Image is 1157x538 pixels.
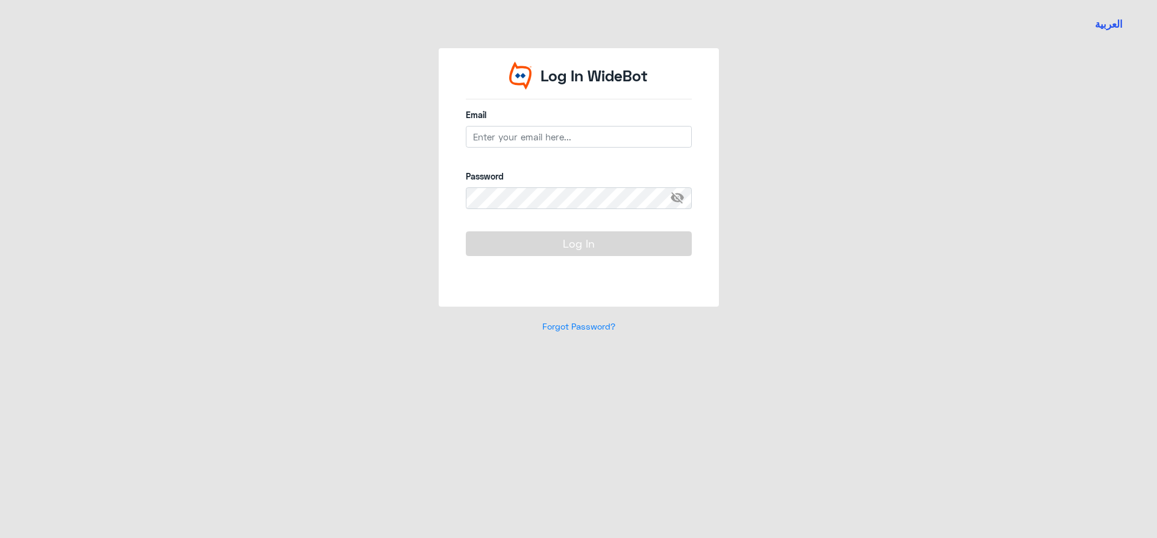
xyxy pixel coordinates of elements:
[466,231,692,255] button: Log In
[466,108,692,121] label: Email
[466,170,692,183] label: Password
[1088,9,1130,39] a: Switch language
[1095,17,1123,32] button: العربية
[541,64,648,87] p: Log In WideBot
[670,187,692,209] span: visibility_off
[466,126,692,148] input: Enter your email here...
[542,321,615,331] a: Forgot Password?
[509,61,532,90] img: Widebot Logo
